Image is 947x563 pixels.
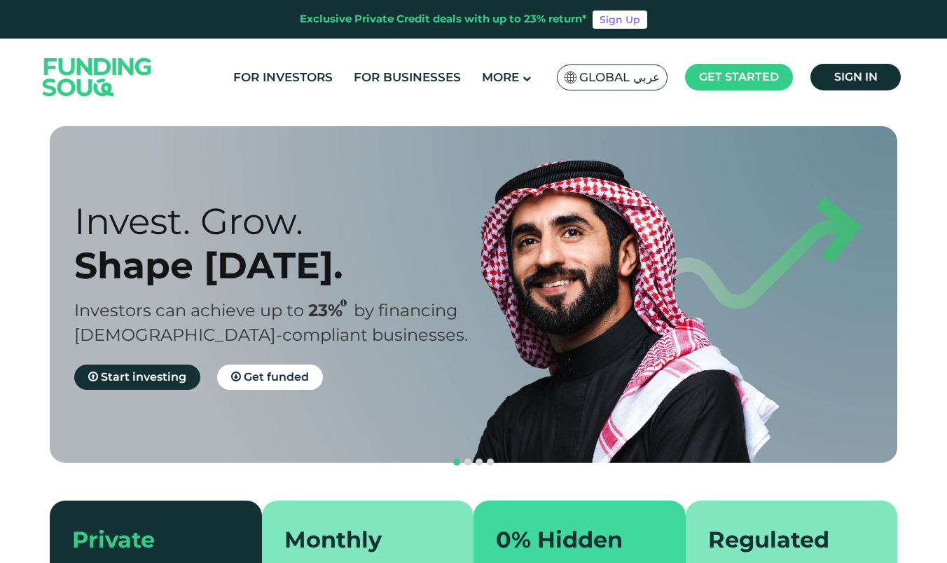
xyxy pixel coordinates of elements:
div: Exclusive Private Credit deals with up to 23% return* [300,11,587,27]
span: Get funded [244,370,309,384]
img: Logo [29,41,166,112]
img: SA Flag [565,72,577,83]
div: Shape [DATE]. [74,243,498,287]
span: Investors can achieve up to [74,300,304,320]
a: Get funded [217,365,323,390]
button: navigation [462,456,473,468]
a: For Businesses [350,66,464,89]
button: navigation [485,456,496,468]
button: navigation [473,456,485,468]
div: Invest. Grow. [74,199,498,243]
span: Sign in [834,70,878,83]
span: More [482,70,519,84]
a: Start investing [74,365,200,390]
span: Start investing [101,370,186,384]
span: 23% [308,300,354,320]
i: 23% IRR (expected) ~ 15% Net yield (expected) [340,299,347,307]
span: Get started [699,70,779,83]
span: Global عربي [579,69,660,86]
a: Sign in [810,64,901,90]
a: Sign Up [593,11,647,29]
button: navigation [451,456,462,468]
a: For Investors [230,66,336,89]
